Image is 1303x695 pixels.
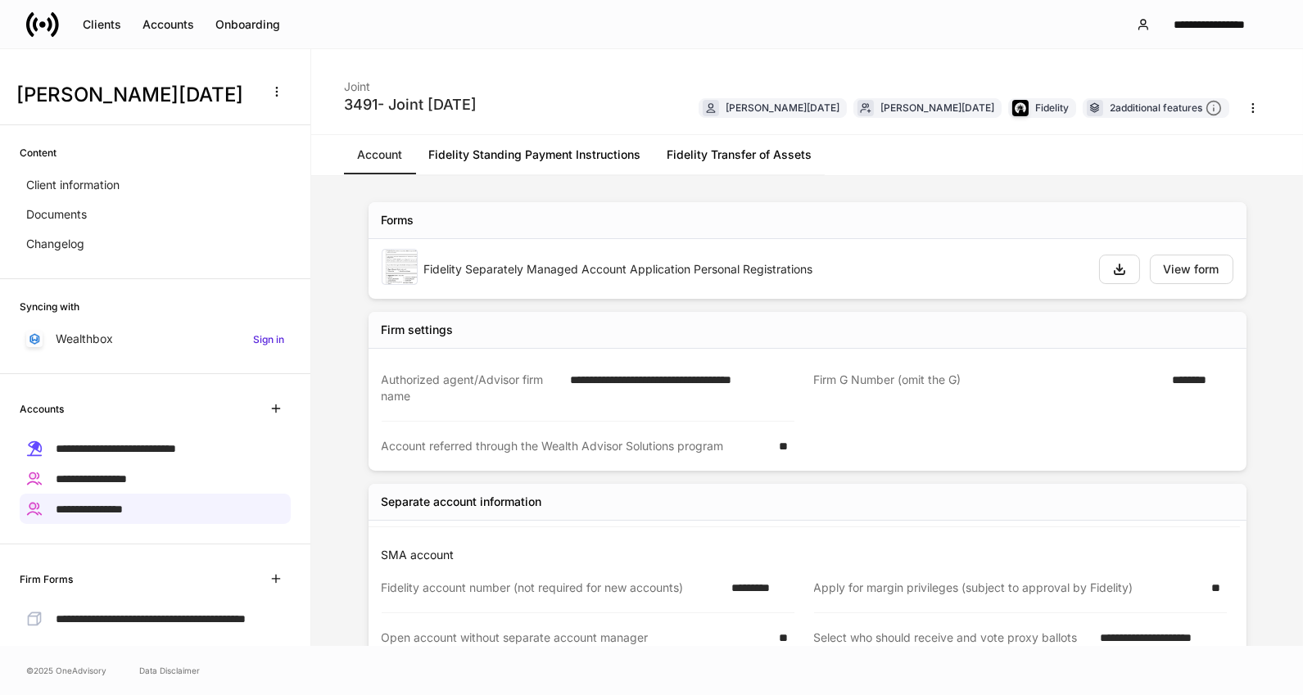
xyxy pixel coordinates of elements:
h6: Accounts [20,401,64,417]
div: Fidelity Separately Managed Account Application Personal Registrations [424,261,1086,278]
div: 3491- Joint [DATE] [344,95,477,115]
div: Accounts [143,19,194,30]
p: Wealthbox [56,331,113,347]
div: Onboarding [215,19,280,30]
a: Client information [20,170,291,200]
h3: [PERSON_NAME][DATE] [16,82,253,108]
a: Fidelity Transfer of Assets [654,135,825,174]
h6: Syncing with [20,299,79,314]
p: Client information [26,177,120,193]
div: Account referred through the Wealth Advisor Solutions program [382,438,769,454]
div: Fidelity [1035,100,1069,115]
button: Onboarding [205,11,291,38]
p: Documents [26,206,87,223]
div: Joint [344,69,477,95]
button: Accounts [132,11,205,38]
div: Clients [83,19,121,30]
div: Apply for margin privileges (subject to approval by Fidelity) [814,580,1201,596]
div: Forms [382,212,414,228]
div: View form [1164,264,1219,275]
h6: Content [20,145,57,160]
div: [PERSON_NAME][DATE] [726,100,839,115]
a: Documents [20,200,291,229]
a: Account [344,135,415,174]
div: Fidelity account number (not required for new accounts) [382,580,722,596]
div: Select who should receive and vote proxy ballots [814,630,1091,646]
p: Changelog [26,236,84,252]
a: Changelog [20,229,291,259]
button: View form [1150,255,1233,284]
div: Firm settings [382,322,454,338]
a: Data Disclaimer [139,664,200,677]
div: Open account without separate account manager [382,630,769,646]
div: 2 additional features [1110,100,1222,117]
a: WealthboxSign in [20,324,291,354]
div: Firm G Number (omit the G) [814,372,1163,405]
div: Authorized agent/Advisor firm name [382,372,561,404]
div: [PERSON_NAME][DATE] [880,100,994,115]
p: SMA account [382,547,1240,563]
h6: Firm Forms [20,571,73,587]
div: Separate account information [382,494,542,510]
h6: Sign in [253,332,284,347]
a: Fidelity Standing Payment Instructions [415,135,654,174]
button: Clients [72,11,132,38]
span: © 2025 OneAdvisory [26,664,106,677]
